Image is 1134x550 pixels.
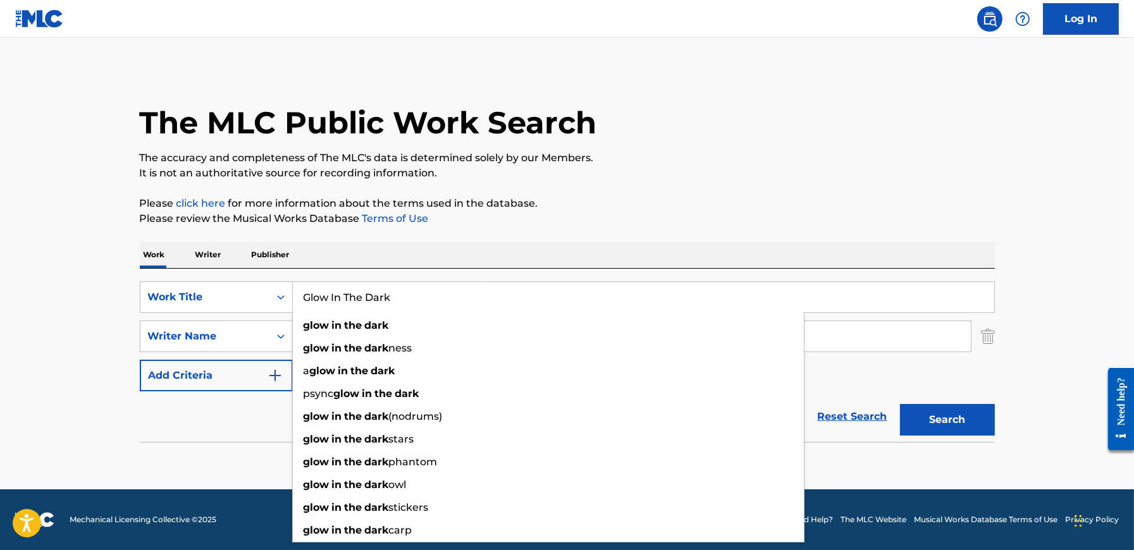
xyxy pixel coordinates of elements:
[389,456,438,468] span: phantom
[351,365,369,377] strong: the
[389,501,429,513] span: stickers
[140,281,995,442] form: Search Form
[304,319,330,331] strong: glow
[332,433,342,445] strong: in
[70,514,216,525] span: Mechanical Licensing Collective © 2025
[192,241,225,268] p: Writer
[345,456,362,468] strong: the
[332,524,342,536] strong: in
[332,479,342,491] strong: in
[365,456,389,468] strong: dark
[345,410,362,422] strong: the
[140,150,995,166] p: The accuracy and completeness of The MLC's data is determined solely by our Members.
[365,319,389,331] strong: dark
[140,211,995,226] p: Please review the Musical Works Database
[332,319,342,331] strong: in
[365,524,389,536] strong: dark
[140,241,169,268] p: Work
[345,479,362,491] strong: the
[148,329,262,344] div: Writer Name
[140,104,597,142] h1: The MLC Public Work Search
[345,524,362,536] strong: the
[334,388,360,400] strong: glow
[389,479,407,491] span: owl
[389,524,412,536] span: carp
[345,319,362,331] strong: the
[304,433,330,445] strong: glow
[248,241,293,268] p: Publisher
[15,512,54,527] img: logo
[140,360,293,391] button: Add Criteria
[1071,489,1134,550] iframe: Chat Widget
[841,514,906,525] a: The MLC Website
[268,368,283,383] img: 9d2ae6d4665cec9f34b9.svg
[304,342,330,354] strong: glow
[304,410,330,422] strong: glow
[304,456,330,468] strong: glow
[977,6,1002,32] a: Public Search
[345,433,362,445] strong: the
[365,433,389,445] strong: dark
[789,514,833,525] a: Need Help?
[338,365,348,377] strong: in
[1065,514,1119,525] a: Privacy Policy
[332,456,342,468] strong: in
[304,365,310,377] span: a
[1043,3,1119,35] a: Log In
[362,388,373,400] strong: in
[365,501,389,513] strong: dark
[360,212,429,224] a: Terms of Use
[15,9,64,28] img: MLC Logo
[140,196,995,211] p: Please for more information about the terms used in the database.
[375,388,393,400] strong: the
[332,501,342,513] strong: in
[310,365,336,377] strong: glow
[304,501,330,513] strong: glow
[371,365,395,377] strong: dark
[365,342,389,354] strong: dark
[914,514,1057,525] a: Musical Works Database Terms of Use
[140,166,995,181] p: It is not an authoritative source for recording information.
[1015,11,1030,27] img: help
[176,197,226,209] a: click here
[304,524,330,536] strong: glow
[345,342,362,354] strong: the
[981,321,995,352] img: Delete Criterion
[148,290,262,305] div: Work Title
[1010,6,1035,32] div: Help
[332,410,342,422] strong: in
[811,403,894,431] a: Reset Search
[304,479,330,491] strong: glow
[395,388,419,400] strong: dark
[332,342,342,354] strong: in
[304,388,334,400] span: psync
[365,410,389,422] strong: dark
[900,404,995,436] button: Search
[389,410,443,422] span: (nodrums)
[1075,502,1082,540] div: Drag
[365,479,389,491] strong: dark
[982,11,997,27] img: search
[389,342,412,354] span: ness
[1099,358,1134,460] iframe: Resource Center
[345,501,362,513] strong: the
[389,433,414,445] span: stars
